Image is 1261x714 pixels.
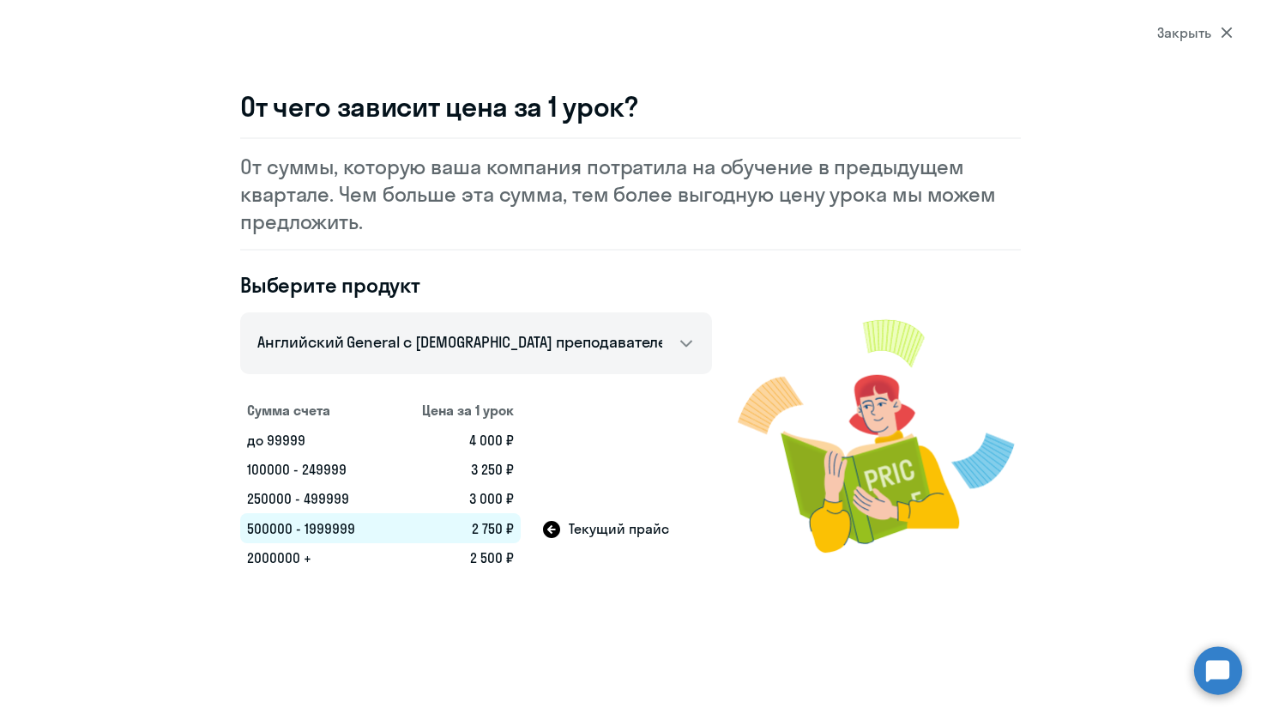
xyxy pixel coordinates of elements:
[240,543,390,572] td: 2000000 +
[240,271,712,299] h4: Выберите продукт
[738,299,1021,572] img: modal-image.png
[390,455,521,484] td: 3 250 ₽
[390,395,521,426] th: Цена за 1 урок
[240,426,390,455] td: до 99999
[240,395,390,426] th: Сумма счета
[240,153,1021,235] p: От суммы, которую ваша компания потратила на обучение в предыдущем квартале. Чем больше эта сумма...
[390,543,521,572] td: 2 500 ₽
[240,513,390,543] td: 500000 - 1999999
[390,484,521,513] td: 3 000 ₽
[240,455,390,484] td: 100000 - 249999
[390,426,521,455] td: 4 000 ₽
[240,89,1021,124] h3: От чего зависит цена за 1 урок?
[390,513,521,543] td: 2 750 ₽
[240,484,390,513] td: 250000 - 499999
[521,513,712,543] td: Текущий прайс
[1157,22,1233,43] div: Закрыть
